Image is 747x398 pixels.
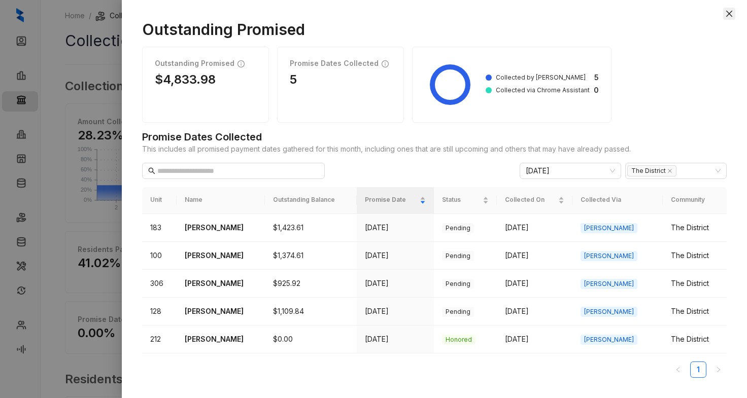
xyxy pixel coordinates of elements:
span: Pending [442,279,474,289]
span: [PERSON_NAME] [581,251,637,261]
td: $1,109.84 [265,298,357,325]
div: The District [671,334,719,345]
strong: 5 [594,72,599,83]
td: [DATE] [497,298,572,325]
span: close [725,10,733,18]
span: Pending [442,223,474,233]
p: [PERSON_NAME] [185,306,257,317]
li: Next Page [710,361,727,378]
div: The District [671,306,719,317]
li: 1 [690,361,706,378]
th: Status [434,187,497,214]
th: Collected On [497,187,572,214]
h1: Outstanding Promised [142,20,727,39]
span: The District [627,165,676,176]
td: 183 [142,214,177,242]
td: [DATE] [357,214,434,242]
p: [PERSON_NAME] [185,278,257,289]
td: $1,374.61 [265,242,357,270]
td: $0.00 [265,325,357,353]
a: 1 [691,362,706,377]
button: Close [723,8,735,20]
span: info-circle [237,59,245,68]
span: close [667,168,672,173]
button: right [710,361,727,378]
span: search [148,167,155,174]
span: [PERSON_NAME] [581,279,637,289]
span: Collected On [505,195,556,205]
span: Pending [442,307,474,317]
td: $1,423.61 [265,214,357,242]
span: right [716,367,722,373]
h1: Outstanding Promised [155,59,234,68]
p: [PERSON_NAME] [185,250,257,261]
span: Status [442,195,481,205]
td: 100 [142,242,177,270]
span: Promise Date [365,195,418,205]
td: [DATE] [497,242,572,270]
th: Community [663,187,727,214]
td: [DATE] [357,242,434,270]
span: Honored [442,335,476,345]
h1: Promise Dates Collected [142,131,727,143]
span: info-circle [382,59,389,68]
th: Name [177,187,265,214]
g: Collected by Kelsey: 5 [430,64,470,105]
td: 212 [142,325,177,353]
span: Collected by [PERSON_NAME] [496,73,586,82]
span: Pending [442,251,474,261]
th: Unit [142,187,177,214]
button: left [670,361,686,378]
td: [DATE] [497,270,572,298]
span: Collected via Chrome Assistant [496,86,590,95]
td: [DATE] [357,298,434,325]
td: [DATE] [357,270,434,298]
strong: 0 [594,85,599,95]
span: This includes all promised payment dates gathered for this month, including ones that are still u... [142,143,727,155]
h1: 5 [290,72,391,87]
th: Outstanding Balance [265,187,357,214]
span: [PERSON_NAME] [581,307,637,317]
div: The District [671,278,719,289]
td: [DATE] [497,325,572,353]
li: Previous Page [670,361,686,378]
p: [PERSON_NAME] [185,222,257,233]
td: 306 [142,270,177,298]
div: The District [671,222,719,233]
td: [DATE] [357,325,434,353]
td: $925.92 [265,270,357,298]
h1: $4,833.98 [155,72,256,87]
div: The District [671,250,719,261]
h1: Promise Dates Collected [290,59,379,68]
span: [PERSON_NAME] [581,223,637,233]
th: Collected Via [572,187,663,214]
span: [PERSON_NAME] [581,335,637,345]
span: September 2025 [526,163,615,178]
p: [PERSON_NAME] [185,334,257,345]
td: 128 [142,298,177,325]
td: [DATE] [497,214,572,242]
span: left [675,367,681,373]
